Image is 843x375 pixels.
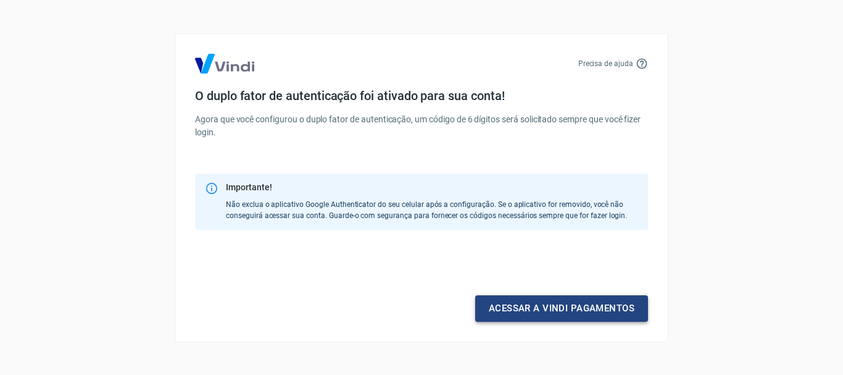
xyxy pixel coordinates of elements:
a: Acessar a Vindi pagamentos [475,295,648,321]
img: Logo Vind [195,54,254,74]
h4: O duplo fator de autenticação foi ativado para sua conta! [195,88,648,103]
p: Agora que você configurou o duplo fator de autenticação, um código de 6 dígitos será solicitado s... [195,113,648,139]
div: Importante! [226,181,638,194]
div: Não exclua o aplicativo Google Authenticator do seu celular após a configuração. Se o aplicativo ... [226,177,638,226]
p: Precisa de ajuda [578,58,633,69]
